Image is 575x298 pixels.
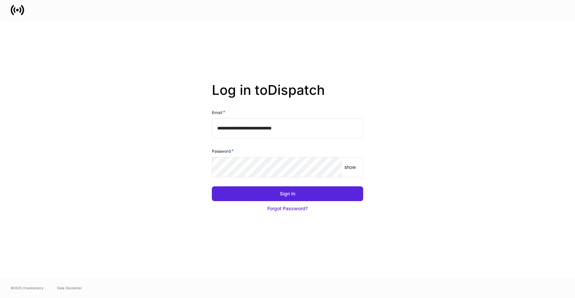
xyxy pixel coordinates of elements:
[212,186,363,201] button: Sign In
[212,109,225,116] h6: Email
[57,285,82,291] a: Data Disclaimer
[212,148,234,154] h6: Password
[212,201,363,216] button: Forgot Password?
[280,190,295,197] div: Sign In
[212,82,363,109] h2: Log in to Dispatch
[267,205,308,212] div: Forgot Password?
[344,164,356,171] p: show
[11,285,44,291] span: © 2025 OneAdvisory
